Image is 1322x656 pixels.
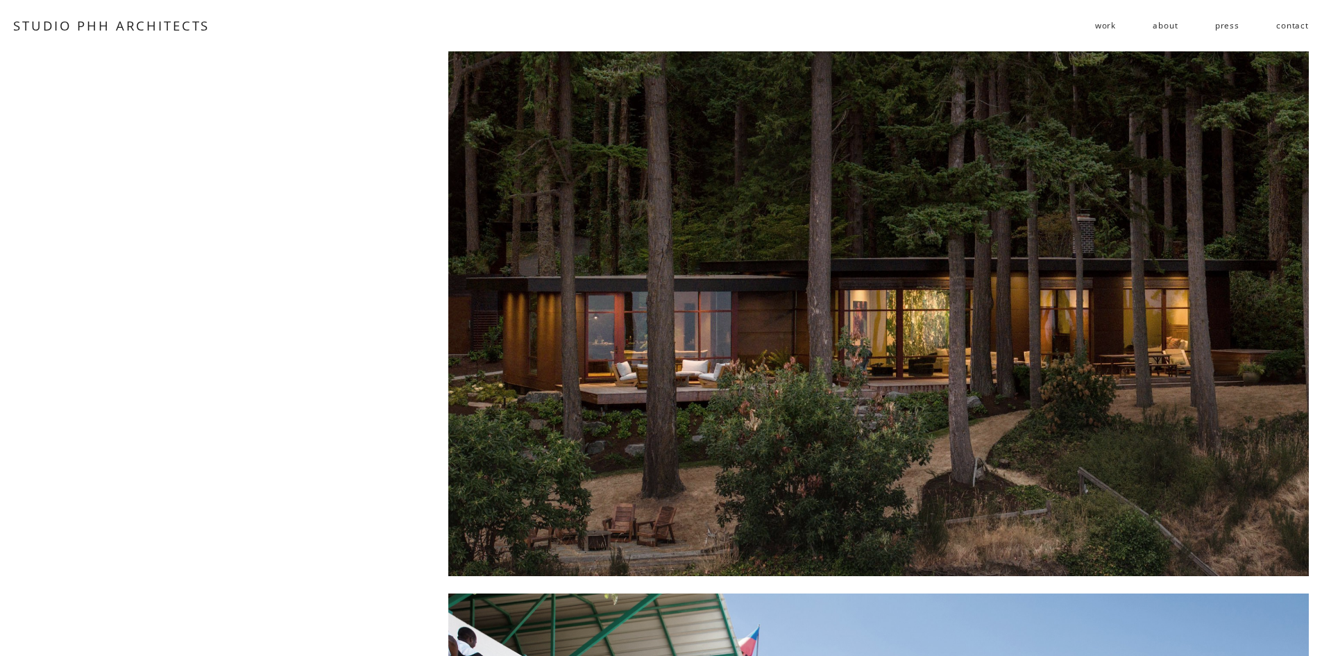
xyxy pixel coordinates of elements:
[1095,15,1116,37] a: folder dropdown
[1153,15,1178,37] a: about
[13,17,210,34] a: STUDIO PHH ARCHITECTS
[1276,15,1309,37] a: contact
[1215,15,1239,37] a: press
[1095,15,1116,35] span: work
